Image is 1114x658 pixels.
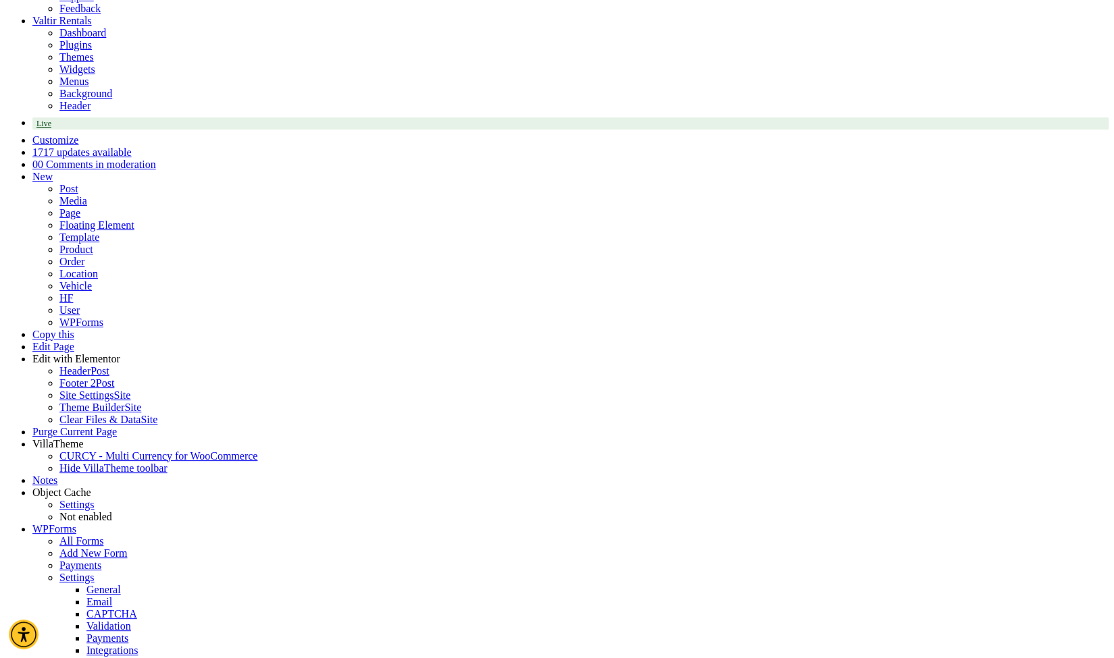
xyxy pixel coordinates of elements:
a: Live [32,117,1109,130]
a: Edit Page [32,341,74,352]
a: Media [59,195,87,207]
ul: Valtir Rentals [32,51,1109,112]
a: Vehicle [59,280,92,292]
a: Template [59,231,99,243]
a: Payments [86,632,128,644]
a: WPForms [32,523,76,534]
a: Plugins [59,39,92,51]
span: 0 [32,159,38,170]
a: Settings [59,499,95,510]
a: General [86,584,121,595]
span: Site [124,402,141,413]
a: Header [59,100,91,111]
a: All Forms [59,535,103,547]
span: Post [96,377,115,389]
div: Object Cache [32,487,1109,499]
a: Dashboard [59,27,106,38]
a: Purge Current Page [32,426,117,437]
a: Notes [32,474,57,486]
a: Site SettingsSite [59,389,130,401]
div: VillaTheme [32,438,1109,450]
div: Accessibility Menu [9,620,39,649]
a: Add New Form [59,547,127,559]
a: Product [59,244,93,255]
div: Status: Not enabled [59,511,1109,523]
span: Post [91,365,109,377]
a: Validation [86,620,131,632]
a: Floating Element [59,219,134,231]
a: Feedback [59,3,101,14]
a: Background [59,88,112,99]
a: Valtir Rentals [32,15,92,26]
a: Post [59,183,78,194]
a: Footer 2Post [59,377,114,389]
a: User [59,304,80,316]
span: Footer 2 [59,377,96,389]
span: Site [113,389,130,401]
a: CAPTCHA [86,608,137,620]
a: Themes [59,51,94,63]
a: Settings [59,572,95,583]
span: Edit with Elementor [32,353,120,364]
a: Order [59,256,84,267]
a: Integrations [86,645,138,656]
span: Header [59,365,91,377]
a: Theme BuilderSite [59,402,141,413]
ul: New [32,183,1109,329]
span: New [32,171,53,182]
a: Payments [59,559,101,571]
a: Email [86,596,112,607]
a: Clear Files & DataSite [59,414,157,425]
span: Clear Files & Data [59,414,141,425]
a: Menus [59,76,89,87]
span: Hide VillaTheme toolbar [59,462,168,474]
a: WPForms [59,317,103,328]
a: HeaderPost [59,365,109,377]
a: Widgets [59,63,95,75]
a: Location [59,268,98,279]
span: 17 updates available [43,146,132,158]
a: HF [59,292,73,304]
a: CURCY - Multi Currency for WooCommerce [59,450,257,462]
a: Customize [32,134,78,146]
a: Page [59,207,80,219]
ul: Valtir Rentals [32,27,1109,51]
span: 0 Comments in moderation [38,159,156,170]
span: 17 [32,146,43,158]
span: Site [141,414,157,425]
span: Theme Builder [59,402,124,413]
a: Copy this [32,329,74,340]
span: Site Settings [59,389,113,401]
